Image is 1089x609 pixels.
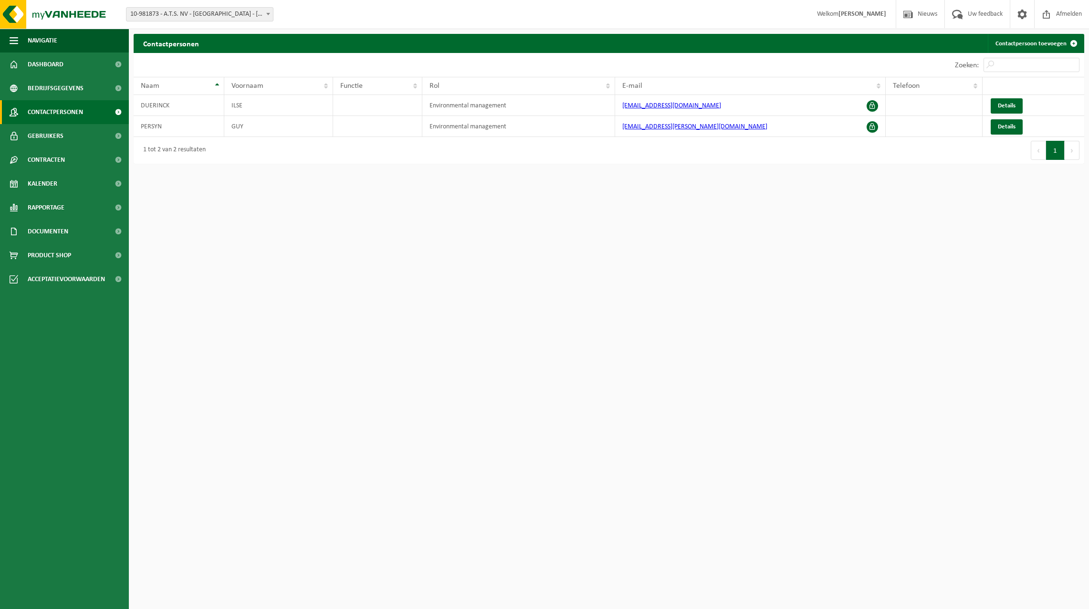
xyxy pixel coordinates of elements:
span: Voornaam [231,82,263,90]
span: E-mail [622,82,642,90]
a: [EMAIL_ADDRESS][DOMAIN_NAME] [622,102,721,109]
span: Contactpersonen [28,100,83,124]
a: [EMAIL_ADDRESS][PERSON_NAME][DOMAIN_NAME] [622,123,767,130]
td: PERSYN [134,116,224,137]
span: Details [998,103,1016,109]
label: Zoeken: [955,62,979,69]
span: Functie [340,82,363,90]
span: Documenten [28,220,68,243]
td: Environmental management [422,95,616,116]
span: Dashboard [28,52,63,76]
span: 10-981873 - A.T.S. NV - LANGERBRUGGE - GENT [126,7,273,21]
td: ILSE [224,95,333,116]
span: Telefoon [893,82,920,90]
span: Contracten [28,148,65,172]
span: Product Shop [28,243,71,267]
span: Rapportage [28,196,64,220]
strong: [PERSON_NAME] [838,10,886,18]
a: Contactpersoon toevoegen [988,34,1083,53]
span: Kalender [28,172,57,196]
td: Environmental management [422,116,616,137]
h2: Contactpersonen [134,34,209,52]
td: GUY [224,116,333,137]
span: Rol [429,82,440,90]
a: Details [991,119,1023,135]
a: Details [991,98,1023,114]
button: Previous [1031,141,1046,160]
span: Gebruikers [28,124,63,148]
button: Next [1065,141,1079,160]
span: Navigatie [28,29,57,52]
span: Naam [141,82,159,90]
div: 1 tot 2 van 2 resultaten [138,142,206,159]
span: Details [998,124,1016,130]
span: 10-981873 - A.T.S. NV - LANGERBRUGGE - GENT [126,8,273,21]
span: Bedrijfsgegevens [28,76,84,100]
td: DUERINCK [134,95,224,116]
button: 1 [1046,141,1065,160]
span: Acceptatievoorwaarden [28,267,105,291]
